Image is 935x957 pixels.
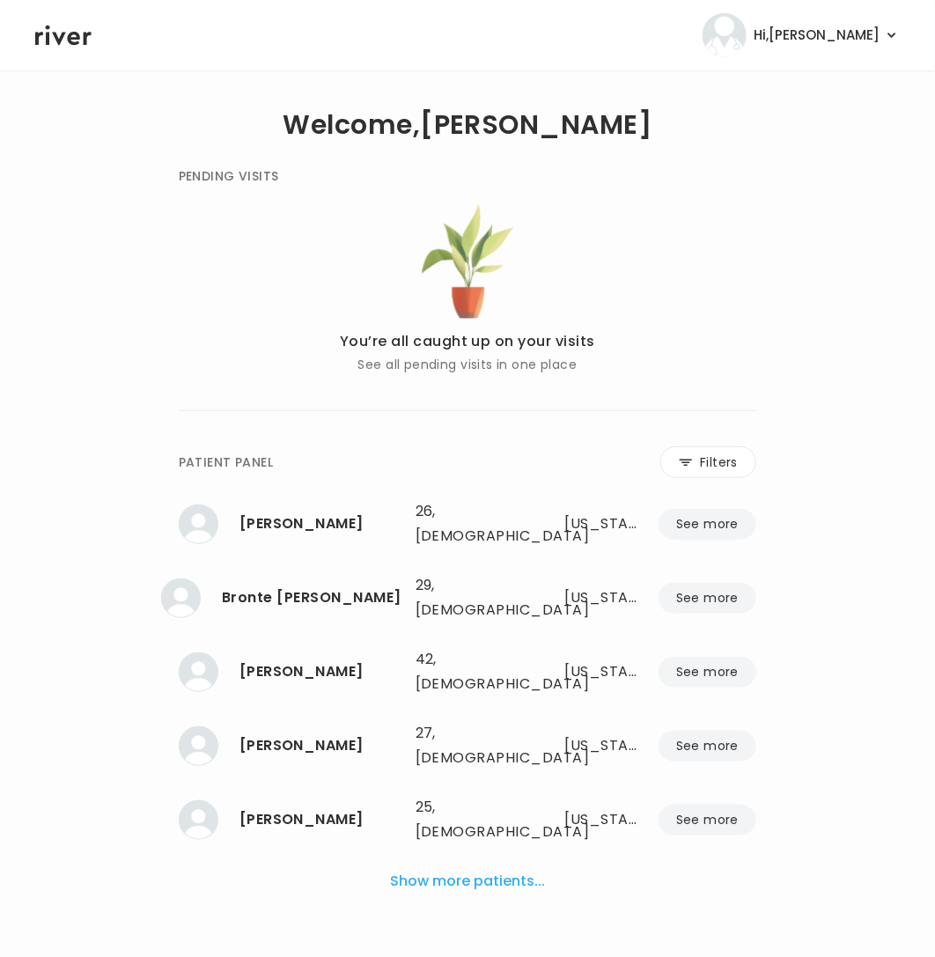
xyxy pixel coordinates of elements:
p: See all pending visits in one place [340,354,595,375]
div: Taylor Stewart [239,512,401,536]
div: 25, [DEMOGRAPHIC_DATA] [416,795,520,844]
div: 42, [DEMOGRAPHIC_DATA] [416,647,520,696]
div: California [565,585,638,610]
div: Minnesota [565,733,638,758]
div: Texas [565,512,638,536]
div: Bronte Blanco [222,585,401,610]
button: See more [659,509,756,540]
div: 29, [DEMOGRAPHIC_DATA] [416,573,520,622]
div: BETHANY BURKE [239,807,401,832]
img: BETHANY BURKE [179,800,218,840]
div: Alexandra Grossman [239,659,401,684]
button: See more [659,731,756,762]
div: 27, [DEMOGRAPHIC_DATA] [416,721,520,770]
button: See more [659,657,756,688]
div: Tennessee [565,807,638,832]
img: user avatar [703,13,747,57]
div: Payton Hinson-Williams [239,733,401,758]
span: Hi, [PERSON_NAME] [754,23,880,48]
div: Virginia [565,659,638,684]
button: Show more patients... [383,862,552,901]
button: user avatarHi,[PERSON_NAME] [703,13,900,57]
div: 26, [DEMOGRAPHIC_DATA] [416,499,520,548]
img: Bronte Blanco [161,578,201,618]
div: PENDING VISITS [179,166,279,187]
img: Alexandra Grossman [179,652,218,692]
h1: Welcome, [PERSON_NAME] [283,113,652,137]
button: See more [659,583,756,614]
img: Taylor Stewart [179,504,218,544]
img: Payton Hinson-Williams [179,726,218,766]
button: See more [659,805,756,836]
p: You’re all caught up on your visits [340,329,595,354]
div: PATIENT PANEL [179,452,273,473]
button: Filters [660,446,756,478]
